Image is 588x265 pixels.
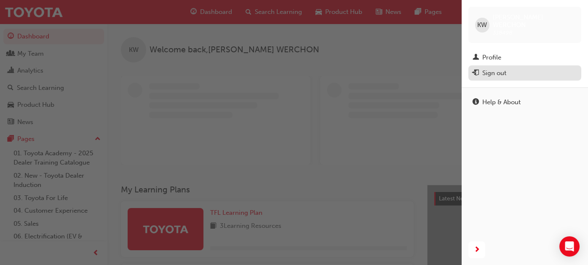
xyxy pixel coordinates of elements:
div: Sign out [482,68,506,78]
button: Sign out [468,65,581,81]
span: man-icon [473,54,479,62]
a: Help & About [468,95,581,110]
div: Profile [482,53,501,62]
span: info-icon [473,99,479,106]
span: KW [477,20,487,30]
span: [PERSON_NAME] WERCHON [493,14,575,29]
a: Profile [468,50,581,65]
span: next-icon [474,245,480,255]
div: Open Intercom Messenger [559,236,580,257]
span: exit-icon [473,70,479,77]
span: 318498 [493,29,512,36]
div: Help & About [482,97,521,107]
